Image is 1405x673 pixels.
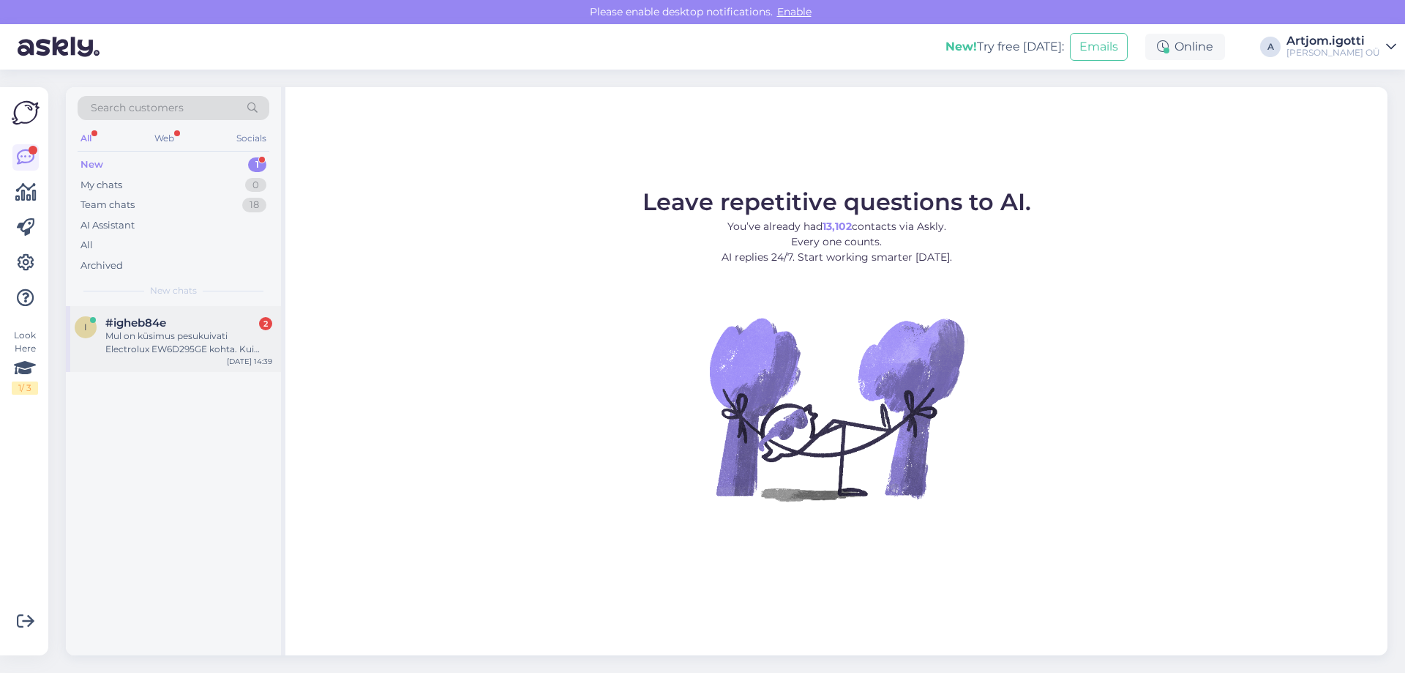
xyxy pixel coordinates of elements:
div: [PERSON_NAME] OÜ [1286,47,1380,59]
div: 1 [248,157,266,172]
div: Online [1145,34,1225,60]
div: Team chats [80,198,135,212]
img: No Chat active [705,277,968,540]
div: All [80,238,93,253]
span: i [84,321,87,332]
div: 1 / 3 [12,382,38,395]
span: New chats [150,284,197,297]
div: 18 [242,198,266,212]
span: Search customers [91,100,184,116]
div: Archived [80,259,123,273]
div: Web [151,129,177,148]
button: Emails [1070,33,1128,61]
div: Look Here [12,329,38,395]
span: #igheb84e [105,316,166,330]
div: 2 [259,317,272,330]
div: A [1260,37,1281,57]
a: Artjom.igotti[PERSON_NAME] OÜ [1286,35,1396,59]
img: Askly Logo [12,99,40,127]
b: New! [945,40,977,53]
div: 0 [245,178,266,193]
b: 13,102 [823,220,852,233]
div: Try free [DATE]: [945,38,1064,56]
div: My chats [80,178,122,193]
div: Artjom.igotti [1286,35,1380,47]
div: Mul on küsimus pesukuivati Electrolux EW6D295GE kohta. Kui kaua toote tellimine aega võtab? [105,330,272,356]
span: Enable [773,5,816,18]
div: All [78,129,94,148]
p: You’ve already had contacts via Askly. Every one counts. AI replies 24/7. Start working smarter [... [642,219,1031,265]
div: Socials [233,129,269,148]
div: [DATE] 14:39 [227,356,272,367]
div: New [80,157,103,172]
div: AI Assistant [80,218,135,233]
span: Leave repetitive questions to AI. [642,187,1031,216]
